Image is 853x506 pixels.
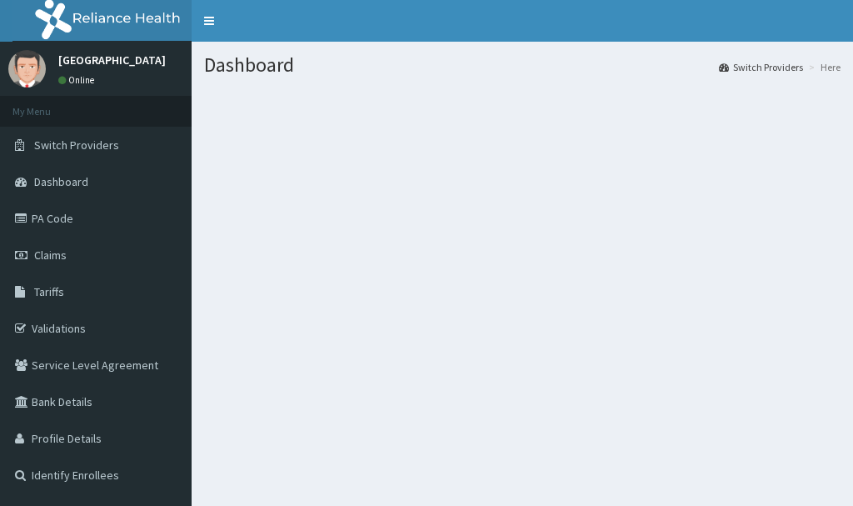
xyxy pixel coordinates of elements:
[34,248,67,263] span: Claims
[34,174,88,189] span: Dashboard
[58,54,166,66] p: [GEOGRAPHIC_DATA]
[805,60,841,74] li: Here
[204,54,841,76] h1: Dashboard
[34,138,119,153] span: Switch Providers
[8,50,46,88] img: User Image
[34,284,64,299] span: Tariffs
[719,60,803,74] a: Switch Providers
[58,74,98,86] a: Online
